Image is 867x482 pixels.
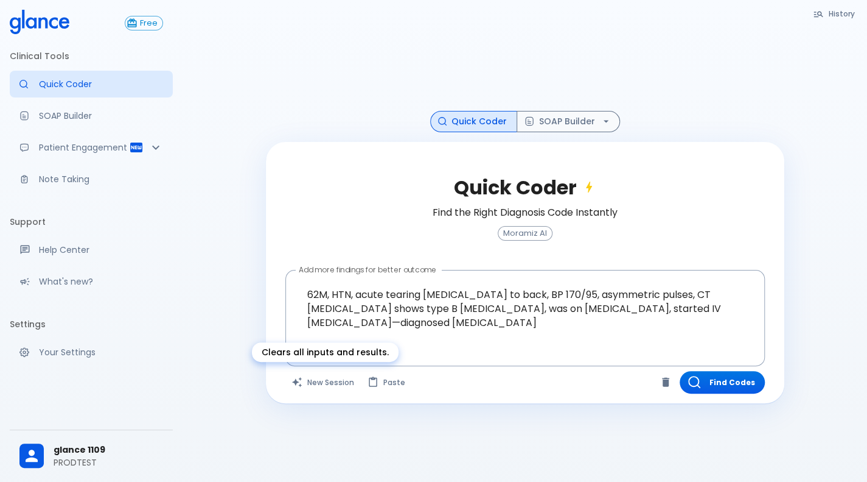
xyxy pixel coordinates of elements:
button: Paste from clipboard [361,371,413,394]
div: Clears all inputs and results. [252,342,399,362]
textarea: 62M, HTN, acute tearing [MEDICAL_DATA] to back, BP 170/95, asymmetric pulses, CT [MEDICAL_DATA] s... [294,275,756,342]
p: Quick Coder [39,78,163,90]
p: Your Settings [39,346,163,358]
a: Advanced note-taking [10,166,173,193]
button: SOAP Builder [517,111,620,132]
a: Moramiz: Find ICD10AM codes instantly [10,71,173,97]
button: Find Codes [680,371,765,394]
p: Note Taking [39,173,163,185]
div: Patient Reports & Referrals [10,134,173,161]
h2: Quick Coder [454,176,596,199]
p: What's new? [39,275,163,288]
span: Moramiz AI [498,229,552,238]
button: Clear [656,373,675,391]
p: SOAP Builder [39,110,163,122]
p: PRODTEST [54,456,163,469]
a: Get help from our support team [10,236,173,263]
p: Help Center [39,244,163,256]
a: Click to view or change your subscription [125,16,173,30]
a: Manage your settings [10,339,173,366]
button: Clears all inputs and results. [285,371,361,394]
button: History [807,5,862,23]
button: Quick Coder [430,111,517,132]
span: Free [135,19,162,28]
p: Patient Engagement [39,141,129,154]
li: Support [10,207,173,236]
li: Clinical Tools [10,41,173,71]
div: Recent updates and feature releases [10,268,173,295]
span: glance 1109 [54,444,163,456]
div: glance 1109PRODTEST [10,435,173,477]
h6: Find the Right Diagnosis Code Instantly [433,204,618,221]
button: Free [125,16,163,30]
a: Docugen: Compose a clinical documentation in seconds [10,102,173,129]
li: Settings [10,310,173,339]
